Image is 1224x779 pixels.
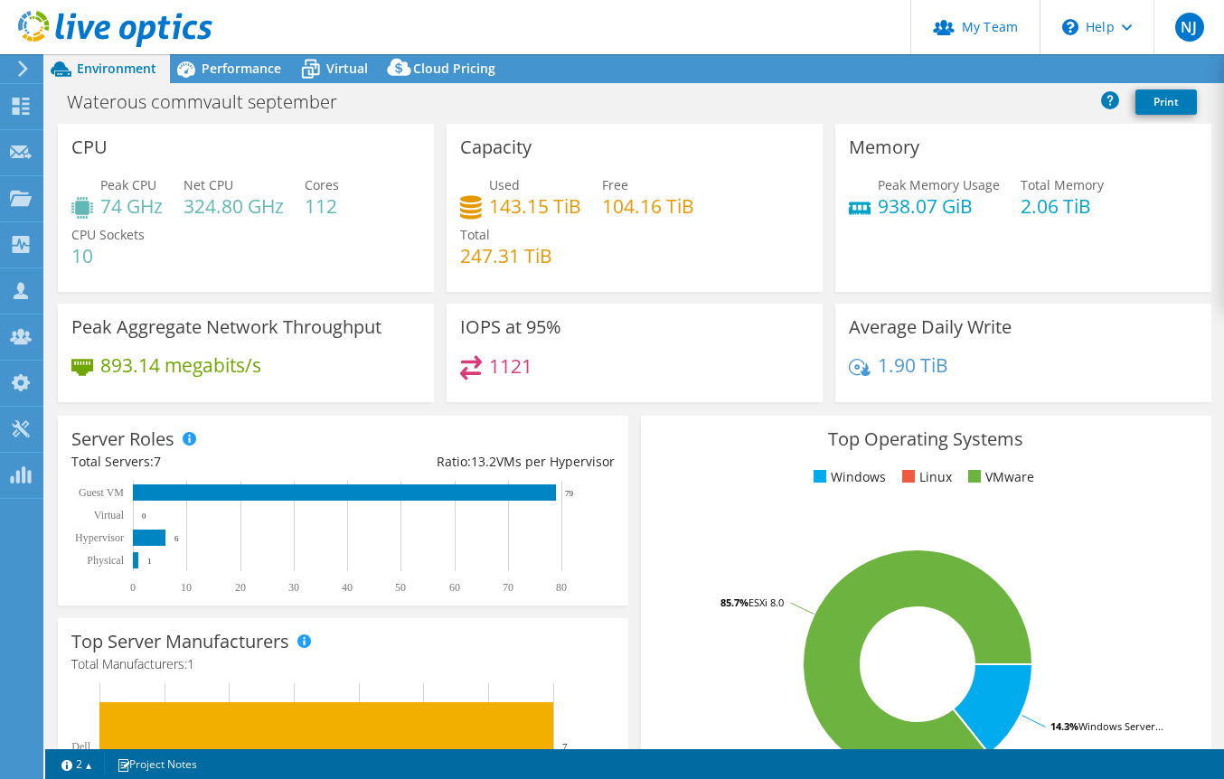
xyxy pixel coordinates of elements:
span: Peak CPU [100,176,156,193]
h4: 143.15 TiB [489,196,581,216]
span: Net CPU [184,176,233,193]
text: 20 [235,581,246,594]
text: 7 [562,741,568,752]
a: Project Notes [104,753,210,775]
text: 0 [142,512,146,521]
tspan: 14.3% [1050,719,1078,733]
a: Print [1135,89,1197,115]
h4: 1.90 TiB [878,355,948,375]
li: Windows [809,467,886,487]
h3: Average Daily Write [849,317,1012,337]
tspan: 85.7% [720,596,749,609]
text: Dell [71,740,90,753]
span: CPU Sockets [71,226,145,243]
text: 6 [174,534,179,543]
text: 79 [565,489,574,498]
text: Guest VM [79,486,124,499]
text: 80 [556,581,567,594]
text: 40 [342,581,353,594]
span: Peak Memory Usage [878,176,1000,193]
text: 10 [181,581,192,594]
span: 13.2 [471,453,496,470]
h4: 1121 [489,356,532,376]
text: Virtual [94,509,125,521]
div: Ratio: VMs per Hypervisor [343,452,614,472]
h4: 938.07 GiB [878,196,1000,216]
h3: CPU [71,137,108,157]
span: Free [602,176,628,193]
h4: Total Manufacturers: [71,654,615,674]
text: 60 [449,581,460,594]
span: NJ [1175,13,1204,42]
text: 70 [503,581,513,594]
h3: Top Operating Systems [654,429,1198,449]
h4: 104.16 TiB [602,196,694,216]
li: Linux [898,467,952,487]
span: Cloud Pricing [413,60,495,77]
h4: 324.80 GHz [184,196,284,216]
text: Physical [87,554,124,567]
span: Performance [202,60,281,77]
h4: 112 [305,196,339,216]
tspan: ESXi 8.0 [749,596,784,609]
span: 7 [154,453,161,470]
span: Total [460,226,490,243]
tspan: Windows Server... [1078,719,1163,733]
h3: Server Roles [71,429,174,449]
h3: Capacity [460,137,532,157]
h3: Memory [849,137,919,157]
li: VMware [964,467,1034,487]
span: Virtual [326,60,368,77]
span: Used [489,176,520,193]
h4: 2.06 TiB [1021,196,1104,216]
svg: \n [1062,19,1078,35]
text: 0 [130,581,136,594]
text: 50 [395,581,406,594]
text: 1 [147,557,152,566]
h4: 893.14 megabits/s [100,355,261,375]
span: Cores [305,176,339,193]
h3: IOPS at 95% [460,317,561,337]
a: 2 [49,753,105,775]
text: 30 [288,581,299,594]
h4: 74 GHz [100,196,163,216]
h1: Waterous commvault september [59,92,365,112]
h3: Top Server Manufacturers [71,632,289,652]
h4: 247.31 TiB [460,246,552,266]
span: 1 [187,655,194,672]
h4: 10 [71,246,145,266]
span: Total Memory [1021,176,1104,193]
div: Total Servers: [71,452,343,472]
text: Hypervisor [75,531,124,544]
h3: Peak Aggregate Network Throughput [71,317,381,337]
span: Environment [77,60,156,77]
